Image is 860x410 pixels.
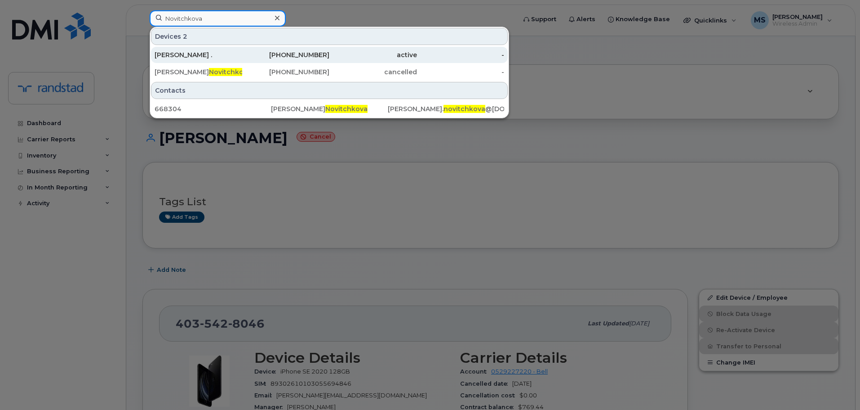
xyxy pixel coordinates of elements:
div: - [417,50,505,59]
a: 668304[PERSON_NAME]Novitchkova[PERSON_NAME].novitchkova@[DOMAIN_NAME] [151,101,508,117]
span: 2 [183,32,187,41]
div: [PHONE_NUMBER] [242,68,330,77]
div: [PERSON_NAME] [155,68,242,77]
div: [PERSON_NAME] [271,104,387,113]
div: [PHONE_NUMBER] [242,50,330,59]
div: active [329,50,417,59]
div: Devices [151,28,508,45]
div: 668304 [155,104,271,113]
div: - [417,68,505,77]
div: [PERSON_NAME]. @[DOMAIN_NAME] [388,104,504,113]
a: [PERSON_NAME]Novitchkova[PHONE_NUMBER]cancelled- [151,64,508,80]
span: Novitchkova [209,68,251,76]
span: Novitchkova [325,105,368,113]
input: Find something... [150,10,286,27]
div: cancelled [329,68,417,77]
div: [PERSON_NAME] . [155,50,242,59]
div: Contacts [151,82,508,99]
span: novitchkova [443,105,485,113]
a: [PERSON_NAME] .[PHONE_NUMBER]active- [151,47,508,63]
